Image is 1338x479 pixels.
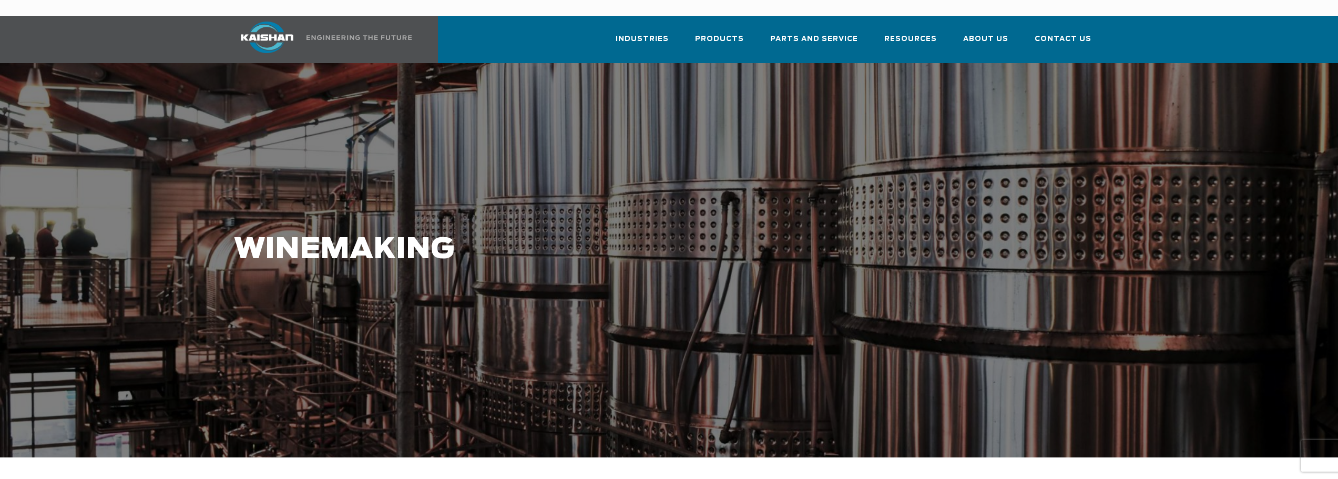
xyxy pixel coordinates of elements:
h1: Winemaking [234,233,957,266]
a: Kaishan USA [228,16,414,63]
img: Engineering the future [307,35,412,40]
span: Parts and Service [770,33,858,45]
span: About Us [963,33,1008,45]
a: Products [695,25,744,61]
a: Industries [616,25,669,61]
span: Industries [616,33,669,45]
span: Resources [884,33,937,45]
a: Contact Us [1035,25,1091,61]
span: Contact Us [1035,33,1091,45]
a: Parts and Service [770,25,858,61]
span: Products [695,33,744,45]
a: Resources [884,25,937,61]
a: About Us [963,25,1008,61]
img: kaishan logo [228,22,307,53]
